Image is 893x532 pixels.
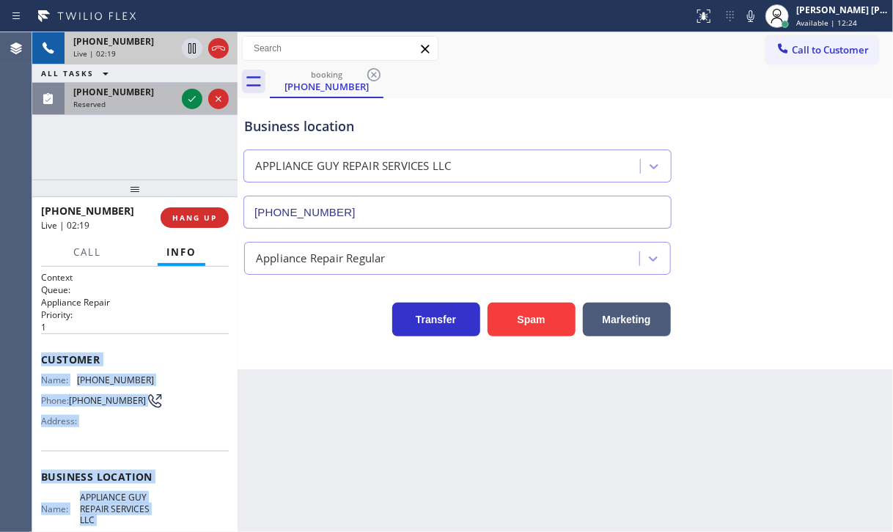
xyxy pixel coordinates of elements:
[256,250,386,267] div: Appliance Repair Regular
[271,80,382,93] div: [PHONE_NUMBER]
[41,296,229,309] p: Appliance Repair
[392,303,480,336] button: Transfer
[41,284,229,296] h2: Queue:
[69,395,146,406] span: [PHONE_NUMBER]
[796,4,889,16] div: [PERSON_NAME] [PERSON_NAME] Dahil
[41,374,77,385] span: Name:
[73,86,154,98] span: [PHONE_NUMBER]
[255,158,452,175] div: APPLIANCE GUY REPAIR SERVICES LLC
[73,48,116,59] span: Live | 02:19
[41,204,134,218] span: [PHONE_NUMBER]
[172,213,217,223] span: HANG UP
[73,99,106,109] span: Reserved
[80,492,153,525] span: APPLIANCE GUY REPAIR SERVICES LLC
[741,6,761,26] button: Mute
[32,64,123,82] button: ALL TASKS
[208,38,229,59] button: Hang up
[166,245,196,259] span: Info
[208,89,229,109] button: Reject
[73,35,154,48] span: [PHONE_NUMBER]
[41,352,229,366] span: Customer
[488,303,576,336] button: Spam
[41,68,94,78] span: ALL TASKS
[161,207,229,228] button: HANG UP
[41,321,229,333] p: 1
[583,303,671,336] button: Marketing
[244,117,671,136] div: Business location
[182,89,202,109] button: Accept
[41,470,229,484] span: Business location
[792,43,869,56] span: Call to Customer
[796,18,857,28] span: Available | 12:24
[41,271,229,284] h1: Context
[243,37,438,60] input: Search
[41,219,89,232] span: Live | 02:19
[243,196,672,229] input: Phone Number
[65,238,110,267] button: Call
[77,374,154,385] span: [PHONE_NUMBER]
[182,38,202,59] button: Hold Customer
[41,503,80,514] span: Name:
[73,245,101,259] span: Call
[41,415,80,426] span: Address:
[766,36,878,64] button: Call to Customer
[271,69,382,80] div: booking
[271,65,382,97] div: (310) 944-2617
[41,395,69,406] span: Phone:
[41,309,229,321] h2: Priority:
[158,238,205,267] button: Info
